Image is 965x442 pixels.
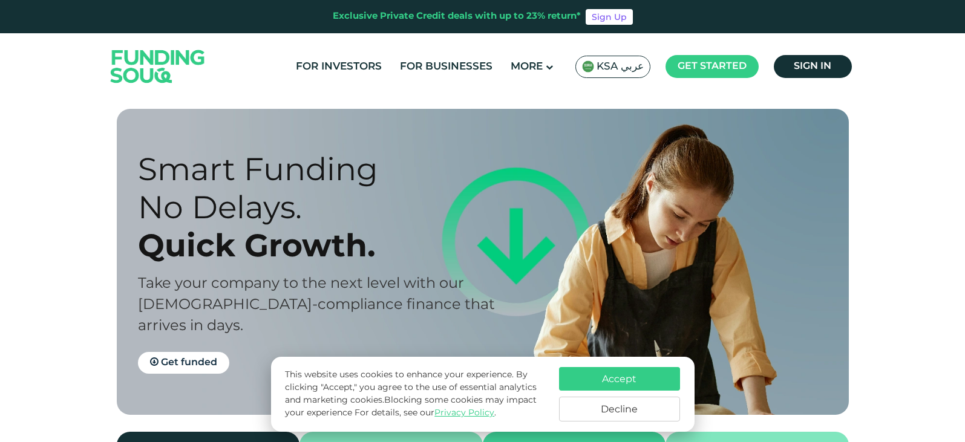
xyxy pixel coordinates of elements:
a: Sign Up [586,9,633,25]
button: Decline [559,397,680,421]
a: Sign in [774,55,852,78]
span: Get funded [161,358,217,367]
span: More [511,62,543,72]
div: No Delays. [138,188,504,226]
div: Take your company to the next level with our [138,273,504,294]
a: For Investors [293,57,385,77]
div: Smart Funding [138,150,504,188]
img: Logo [99,36,217,97]
span: Get started [678,62,747,71]
span: Sign in [794,62,831,71]
a: Get funded [138,352,229,374]
p: This website uses cookies to enhance your experience. By clicking "Accept," you agree to the use ... [285,369,546,420]
a: Privacy Policy [434,409,494,417]
div: Exclusive Private Credit deals with up to 23% return* [333,10,581,24]
a: For Businesses [397,57,496,77]
span: Blocking some cookies may impact your experience [285,396,537,417]
button: Accept [559,367,680,391]
div: [DEMOGRAPHIC_DATA]-compliance finance that arrives in days. [138,294,504,337]
span: KSA عربي [597,60,644,74]
img: SA Flag [582,60,594,73]
div: Quick Growth. [138,226,504,264]
span: For details, see our . [355,409,496,417]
